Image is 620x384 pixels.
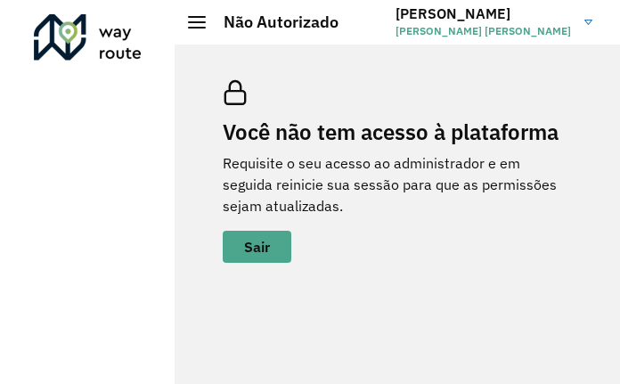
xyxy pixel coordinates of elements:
[206,12,339,32] h2: Não Autorizado
[396,23,571,39] span: [PERSON_NAME] [PERSON_NAME]
[223,231,291,263] button: button
[223,152,572,217] p: Requisite o seu acesso ao administrador e em seguida reinicie sua sessão para que as permissões s...
[223,119,572,145] h2: Você não tem acesso à plataforma
[244,240,270,254] span: Sair
[396,5,571,22] h3: [PERSON_NAME]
